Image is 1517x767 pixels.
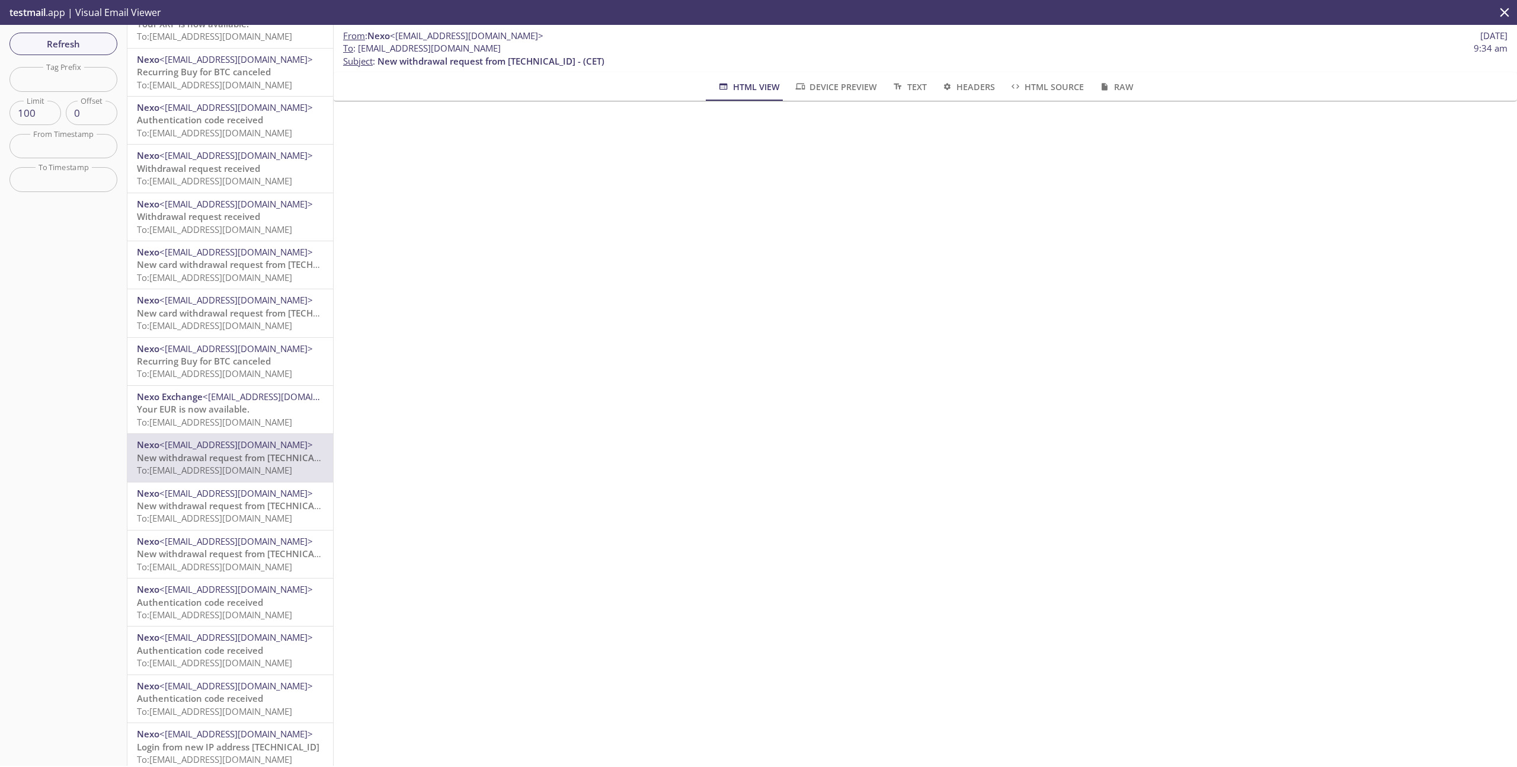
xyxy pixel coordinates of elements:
span: To: [EMAIL_ADDRESS][DOMAIN_NAME] [137,609,292,621]
span: Withdrawal request received [137,162,260,174]
span: Nexo [137,198,159,210]
span: New withdrawal request from [TECHNICAL_ID] - (CET) [137,452,364,464]
span: Recurring Buy for BTC canceled [137,355,271,367]
div: Nexo<[EMAIL_ADDRESS][DOMAIN_NAME]>Withdrawal request receivedTo:[EMAIL_ADDRESS][DOMAIN_NAME] [127,145,333,192]
span: New card withdrawal request from [TECHNICAL_ID] - [DATE] 08:35:45 (CET) [137,307,454,319]
span: New withdrawal request from [TECHNICAL_ID] - (CET) [377,55,604,67]
span: <[EMAIL_ADDRESS][DOMAIN_NAME]> [159,246,313,258]
span: To: [EMAIL_ADDRESS][DOMAIN_NAME] [137,657,292,669]
span: New withdrawal request from [TECHNICAL_ID] - [DATE] 08:34:40 (CET) [137,500,433,512]
span: To: [EMAIL_ADDRESS][DOMAIN_NAME] [137,367,292,379]
div: Nexo Exchange<[EMAIL_ADDRESS][DOMAIN_NAME]>Your EUR is now available.To:[EMAIL_ADDRESS][DOMAIN_NAME] [127,386,333,433]
span: <[EMAIL_ADDRESS][DOMAIN_NAME]> [159,535,313,547]
span: Text [891,79,926,94]
div: Nexo<[EMAIL_ADDRESS][DOMAIN_NAME]>Recurring Buy for BTC canceledTo:[EMAIL_ADDRESS][DOMAIN_NAME] [127,49,333,96]
span: Your XRP is now available. [137,18,249,30]
span: <[EMAIL_ADDRESS][DOMAIN_NAME]> [390,30,543,41]
span: To: [EMAIL_ADDRESS][DOMAIN_NAME] [137,753,292,765]
span: To: [EMAIL_ADDRESS][DOMAIN_NAME] [137,79,292,91]
div: Nexo<[EMAIL_ADDRESS][DOMAIN_NAME]>Withdrawal request receivedTo:[EMAIL_ADDRESS][DOMAIN_NAME] [127,193,333,241]
span: Refresh [19,36,108,52]
span: Nexo [137,246,159,258]
div: Nexo<[EMAIL_ADDRESS][DOMAIN_NAME]>New card withdrawal request from [TECHNICAL_ID] - [DATE] 08:35:... [127,289,333,337]
span: To: [EMAIL_ADDRESS][DOMAIN_NAME] [137,561,292,573]
span: Subject [343,55,373,67]
span: Authentication code received [137,644,263,656]
span: Authentication code received [137,596,263,608]
span: To: [EMAIL_ADDRESS][DOMAIN_NAME] [137,223,292,235]
span: <[EMAIL_ADDRESS][DOMAIN_NAME]> [159,680,313,692]
span: HTML View [717,79,779,94]
span: Authentication code received [137,692,263,704]
span: To: [EMAIL_ADDRESS][DOMAIN_NAME] [137,464,292,476]
div: Nexo<[EMAIL_ADDRESS][DOMAIN_NAME]>Recurring Buy for BTC canceledTo:[EMAIL_ADDRESS][DOMAIN_NAME] [127,338,333,385]
span: <[EMAIL_ADDRESS][DOMAIN_NAME]> [159,439,313,450]
span: : [343,30,543,42]
span: Raw [1098,79,1133,94]
span: To: [EMAIL_ADDRESS][DOMAIN_NAME] [137,175,292,187]
div: Nexo<[EMAIL_ADDRESS][DOMAIN_NAME]>New withdrawal request from [TECHNICAL_ID] - [DATE] 08:34:40 (C... [127,482,333,530]
span: Nexo [137,294,159,306]
span: 9:34 am [1474,42,1508,55]
span: Nexo [137,680,159,692]
span: <[EMAIL_ADDRESS][DOMAIN_NAME]> [159,728,313,740]
span: <[EMAIL_ADDRESS][DOMAIN_NAME]> [159,149,313,161]
span: Nexo [137,343,159,354]
span: Nexo [137,535,159,547]
span: Nexo [137,583,159,595]
div: Nexo<[EMAIL_ADDRESS][DOMAIN_NAME]>New card withdrawal request from [TECHNICAL_ID] - [DATE] 08:35:... [127,241,333,289]
div: Nexo<[EMAIL_ADDRESS][DOMAIN_NAME]>Authentication code receivedTo:[EMAIL_ADDRESS][DOMAIN_NAME] [127,579,333,626]
span: : [EMAIL_ADDRESS][DOMAIN_NAME] [343,42,501,55]
span: From [343,30,365,41]
span: <[EMAIL_ADDRESS][DOMAIN_NAME]> [159,583,313,595]
div: Nexo<[EMAIL_ADDRESS][DOMAIN_NAME]>Authentication code receivedTo:[EMAIL_ADDRESS][DOMAIN_NAME] [127,675,333,723]
span: To: [EMAIL_ADDRESS][DOMAIN_NAME] [137,127,292,139]
span: <[EMAIL_ADDRESS][DOMAIN_NAME]> [159,53,313,65]
span: <[EMAIL_ADDRESS][DOMAIN_NAME]> [159,343,313,354]
span: Withdrawal request received [137,210,260,222]
span: Recurring Buy for BTC canceled [137,66,271,78]
span: Login from new IP address [TECHNICAL_ID] [137,741,319,753]
span: Nexo [137,439,159,450]
span: Authentication code received [137,114,263,126]
span: New card withdrawal request from [TECHNICAL_ID] - [DATE] 08:35:48 (CET) [137,258,454,270]
span: Nexo [137,53,159,65]
span: <[EMAIL_ADDRESS][DOMAIN_NAME]> [203,391,356,402]
p: : [343,42,1508,68]
span: To: [EMAIL_ADDRESS][DOMAIN_NAME] [137,30,292,42]
span: Nexo [137,631,159,643]
span: Headers [941,79,995,94]
span: testmail [9,6,46,19]
button: Refresh [9,33,117,55]
span: Nexo [137,728,159,740]
span: <[EMAIL_ADDRESS][DOMAIN_NAME]> [159,294,313,306]
span: To [343,42,353,54]
span: To: [EMAIL_ADDRESS][DOMAIN_NAME] [137,705,292,717]
span: To: [EMAIL_ADDRESS][DOMAIN_NAME] [137,271,292,283]
span: New withdrawal request from [TECHNICAL_ID] - [DATE] 08:34:37 (CET) [137,548,433,560]
span: <[EMAIL_ADDRESS][DOMAIN_NAME]> [159,631,313,643]
div: Nexo<[EMAIL_ADDRESS][DOMAIN_NAME]>New withdrawal request from [TECHNICAL_ID] - [DATE] 08:34:37 (C... [127,530,333,578]
span: Nexo [137,487,159,499]
span: Nexo Exchange [137,391,203,402]
span: Device Preview [794,79,877,94]
div: Nexo<[EMAIL_ADDRESS][DOMAIN_NAME]>Authentication code receivedTo:[EMAIL_ADDRESS][DOMAIN_NAME] [127,627,333,674]
span: Nexo [367,30,390,41]
span: <[EMAIL_ADDRESS][DOMAIN_NAME]> [159,487,313,499]
div: Nexo<[EMAIL_ADDRESS][DOMAIN_NAME]>New withdrawal request from [TECHNICAL_ID] - (CET)To:[EMAIL_ADD... [127,434,333,481]
span: <[EMAIL_ADDRESS][DOMAIN_NAME]> [159,198,313,210]
span: Nexo [137,101,159,113]
div: Nexo<[EMAIL_ADDRESS][DOMAIN_NAME]>Authentication code receivedTo:[EMAIL_ADDRESS][DOMAIN_NAME] [127,97,333,144]
span: To: [EMAIL_ADDRESS][DOMAIN_NAME] [137,319,292,331]
span: HTML Source [1009,79,1084,94]
span: [DATE] [1480,30,1508,42]
span: Nexo [137,149,159,161]
span: Your EUR is now available. [137,403,249,415]
span: To: [EMAIL_ADDRESS][DOMAIN_NAME] [137,416,292,428]
span: <[EMAIL_ADDRESS][DOMAIN_NAME]> [159,101,313,113]
span: To: [EMAIL_ADDRESS][DOMAIN_NAME] [137,512,292,524]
